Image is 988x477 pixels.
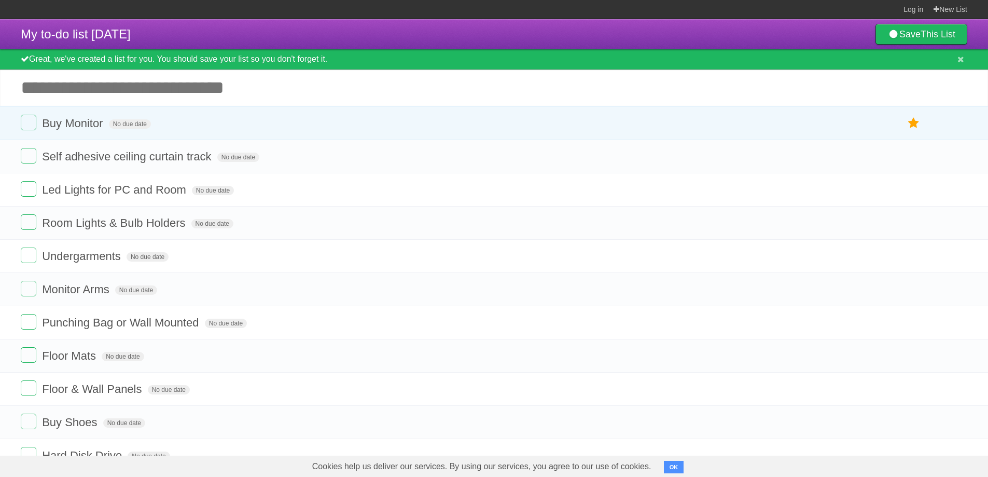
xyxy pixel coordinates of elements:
[21,380,36,396] label: Done
[42,117,105,130] span: Buy Monitor
[42,416,100,429] span: Buy Shoes
[875,24,967,45] a: SaveThis List
[103,418,145,428] span: No due date
[21,281,36,296] label: Done
[42,383,144,396] span: Floor & Wall Panels
[42,250,123,263] span: Undergarments
[42,216,188,229] span: Room Lights & Bulb Holders
[191,219,233,228] span: No due date
[21,148,36,163] label: Done
[21,414,36,429] label: Done
[21,27,131,41] span: My to-do list [DATE]
[42,150,214,163] span: Self adhesive ceiling curtain track
[205,319,247,328] span: No due date
[664,461,684,473] button: OK
[192,186,234,195] span: No due date
[148,385,190,394] span: No due date
[42,449,124,462] span: Hard Disk Drive
[128,452,170,461] span: No due date
[42,316,201,329] span: Punching Bag or Wall Mounted
[21,214,36,230] label: Done
[109,119,151,129] span: No due date
[21,447,36,462] label: Done
[904,115,924,132] label: Star task
[115,285,157,295] span: No due date
[21,347,36,363] label: Done
[921,29,955,39] b: This List
[42,283,112,296] span: Monitor Arms
[21,314,36,330] label: Done
[127,252,169,262] span: No due date
[217,153,259,162] span: No due date
[42,183,189,196] span: Led Lights for PC and Room
[21,181,36,197] label: Done
[102,352,144,361] span: No due date
[42,349,99,362] span: Floor Mats
[302,456,662,477] span: Cookies help us deliver our services. By using our services, you agree to our use of cookies.
[21,248,36,263] label: Done
[21,115,36,130] label: Done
